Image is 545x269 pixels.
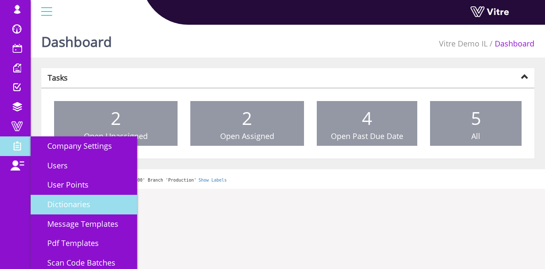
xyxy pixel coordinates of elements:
a: 5 All [430,101,522,146]
span: 2 [242,106,252,130]
a: 2 Open Assigned [190,101,304,146]
h1: Dashboard [41,21,112,58]
span: All [471,131,480,141]
span: Company Settings [37,141,112,151]
a: 2 Open Unassigned [54,101,178,146]
span: Open Past Due Date [331,131,403,141]
span: Open Assigned [220,131,274,141]
a: Show Labels [198,178,227,182]
a: 4 Open Past Due Date [317,101,418,146]
span: 2 [111,106,121,130]
strong: Tasks [48,72,68,83]
span: User Points [37,179,89,190]
a: Users [31,156,137,176]
a: Company Settings [31,136,137,156]
a: Message Templates [31,214,137,234]
span: Scan Code Batches [37,257,115,268]
span: Users [37,160,68,171]
a: User Points [31,175,137,195]
span: Pdf Templates [37,238,99,248]
a: Vitre Demo IL [439,38,488,49]
li: Dashboard [488,38,534,49]
span: 4 [362,106,372,130]
span: Open Unassigned [84,131,148,141]
span: Dictionaries [37,199,90,209]
a: Pdf Templates [31,234,137,253]
span: 5 [471,106,481,130]
a: Dictionaries [31,195,137,214]
span: Message Templates [37,219,118,229]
